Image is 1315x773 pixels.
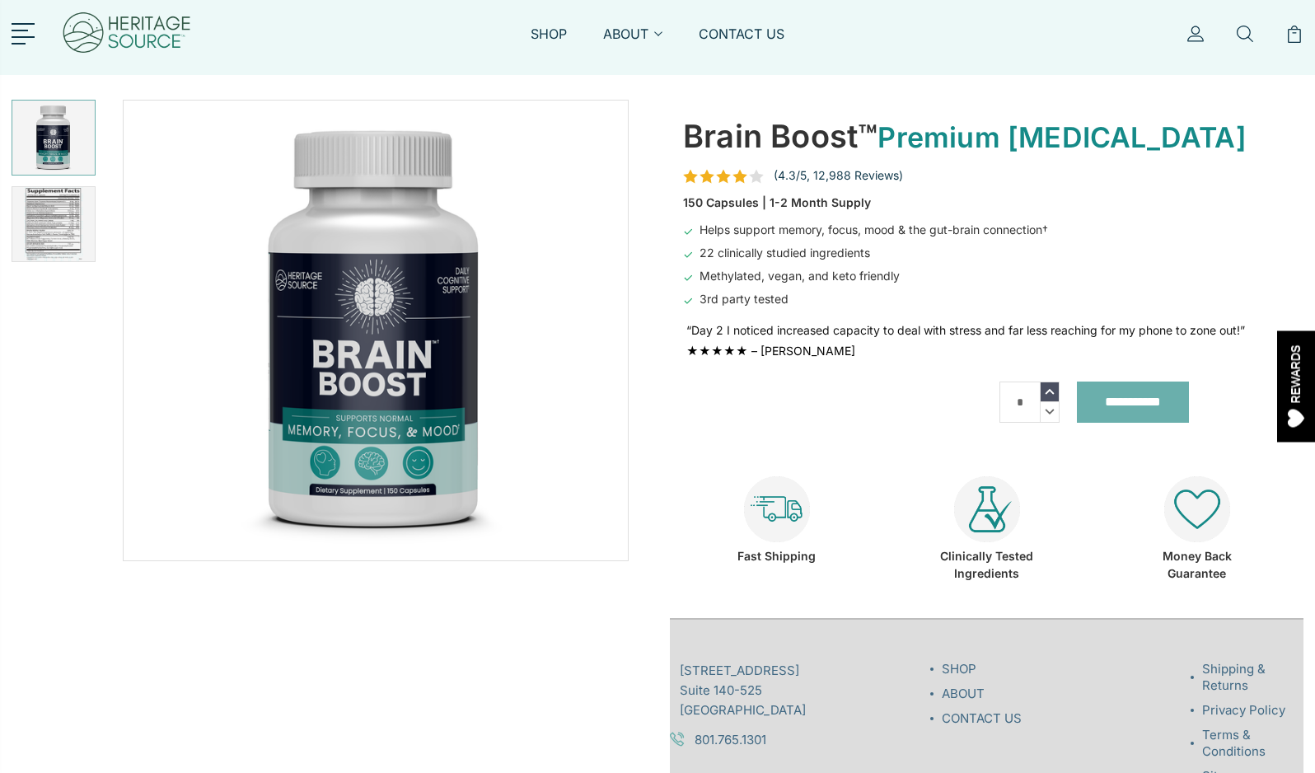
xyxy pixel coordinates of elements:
span: Methylated, vegan, and keto friendly [700,269,900,283]
img: BRAIN BOOST [146,101,606,560]
div: Clinically Tested Ingredients [940,547,1033,582]
span: ✓ [683,270,693,285]
a: SHOP [942,661,976,677]
span: (4.3/5, 12,988 Reviews) [774,168,903,182]
a: Terms & Conditions [1202,727,1266,759]
img: BRAIN BOOST [16,187,91,261]
a: 801.765.1301 [695,730,766,750]
a: Privacy Policy [1202,702,1285,718]
span: rating 4.3 [683,169,764,184]
a: SHOP [531,25,567,63]
a: CONTACT US [699,25,784,63]
div: Money Back Guarantee [1163,547,1232,582]
img: heritagesource-heart-icon.png [1164,476,1230,542]
a: CONTACT US [942,710,1022,726]
span: ✓ [683,293,693,308]
img: heritagesource-shipping-icon.png [744,476,810,542]
img: heritagesource-clinical-icon.png [954,476,1020,542]
span: 3rd party tested [700,292,789,307]
span: Premium [MEDICAL_DATA] [877,120,1246,154]
img: Heritage Source [61,2,193,67]
span: 22 clinically studied ingredients [700,246,870,260]
span: ✓ [683,224,693,239]
img: BRAIN BOOST [16,101,91,175]
div: “Day 2 I noticed increased capacity to deal with stress and far less reaching for my phone to zon... [686,321,1290,339]
span: [STREET_ADDRESS] Suite 140-525 [GEOGRAPHIC_DATA] [680,661,806,720]
div: ★★★★★ – [PERSON_NAME] [686,342,1290,359]
div: Brain Boost™ [683,113,1247,160]
a: ABOUT [603,25,662,63]
span: ✓ [683,247,693,262]
a: ABOUT [942,686,985,701]
div: Fast Shipping [737,547,816,565]
a: Shipping & Returns [1202,661,1266,693]
div: 150 Capsules | 1-2 Month Supply [683,194,1290,211]
span: Helps support memory, focus, mood & the gut-brain connection† [700,223,1048,237]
